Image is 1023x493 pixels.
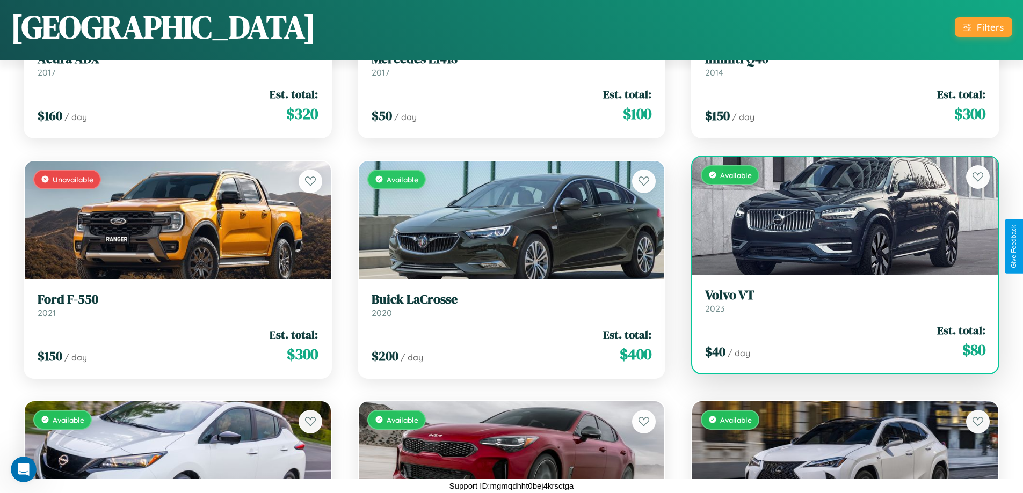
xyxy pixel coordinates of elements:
[372,107,392,124] span: $ 50
[705,303,724,314] span: 2023
[270,327,318,342] span: Est. total:
[394,112,417,122] span: / day
[623,103,651,124] span: $ 100
[705,343,725,360] span: $ 40
[962,339,985,360] span: $ 80
[705,288,985,314] a: Volvo VT2023
[38,67,55,78] span: 2017
[937,322,985,338] span: Est. total:
[372,307,392,318] span: 2020
[705,107,730,124] span: $ 150
[64,112,87,122] span: / day
[38,107,62,124] span: $ 160
[603,86,651,102] span: Est. total:
[954,103,985,124] span: $ 300
[620,343,651,365] span: $ 400
[38,292,318,318] a: Ford F-5502021
[38,307,56,318] span: 2021
[955,17,1012,37] button: Filters
[11,457,37,482] iframe: Intercom live chat
[705,67,723,78] span: 2014
[38,51,318,67] h3: Acura ADX
[53,415,84,424] span: Available
[372,51,652,67] h3: Mercedes L1418
[603,327,651,342] span: Est. total:
[705,51,985,78] a: Infiniti Q402014
[728,348,750,358] span: / day
[705,51,985,67] h3: Infiniti Q40
[11,5,316,49] h1: [GEOGRAPHIC_DATA]
[401,352,423,363] span: / day
[372,51,652,78] a: Mercedes L14182017
[38,51,318,78] a: Acura ADX2017
[372,292,652,307] h3: Buick LaCrosse
[372,67,389,78] span: 2017
[387,175,418,184] span: Available
[64,352,87,363] span: / day
[720,171,752,180] span: Available
[720,415,752,424] span: Available
[372,292,652,318] a: Buick LaCrosse2020
[449,479,574,493] p: Support ID: mgmqdhht0bej4krsctga
[38,292,318,307] h3: Ford F-550
[270,86,318,102] span: Est. total:
[287,343,318,365] span: $ 300
[372,347,398,365] span: $ 200
[732,112,754,122] span: / day
[937,86,985,102] span: Est. total:
[1010,225,1018,268] div: Give Feedback
[977,21,1004,33] div: Filters
[38,347,62,365] span: $ 150
[705,288,985,303] h3: Volvo VT
[53,175,93,184] span: Unavailable
[387,415,418,424] span: Available
[286,103,318,124] span: $ 320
